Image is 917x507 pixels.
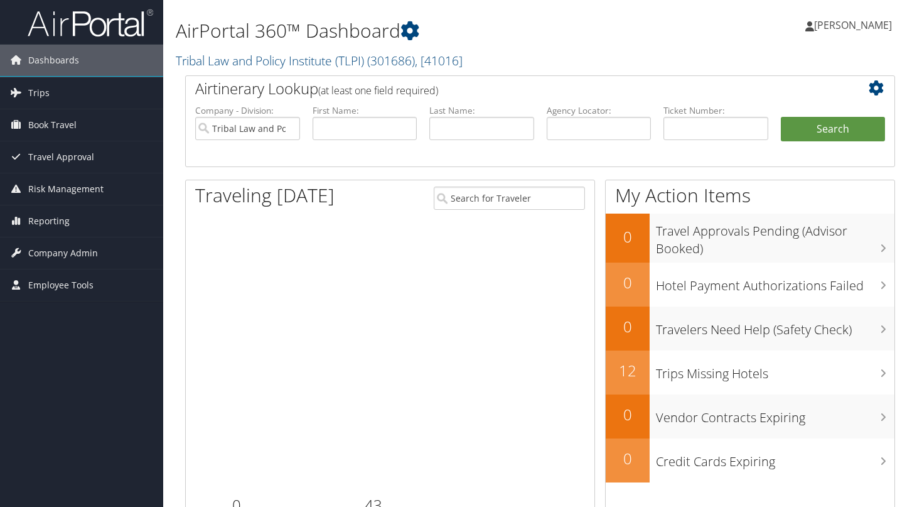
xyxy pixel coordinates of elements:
[606,214,895,262] a: 0Travel Approvals Pending (Advisor Booked)
[606,226,650,248] h2: 0
[176,52,463,69] a: Tribal Law and Policy Institute (TLPI)
[28,173,104,205] span: Risk Management
[28,205,70,237] span: Reporting
[814,18,892,32] span: [PERSON_NAME]
[781,117,886,142] button: Search
[663,104,768,117] label: Ticket Number:
[606,307,895,351] a: 0Travelers Need Help (Safety Check)
[606,360,650,381] h2: 12
[606,404,650,425] h2: 0
[656,271,895,295] h3: Hotel Payment Authorizations Failed
[28,8,153,38] img: airportal-logo.png
[606,182,895,209] h1: My Action Items
[606,263,895,307] a: 0Hotel Payment Authorizations Failed
[313,104,417,117] label: First Name:
[28,270,94,301] span: Employee Tools
[805,6,904,44] a: [PERSON_NAME]
[176,18,662,44] h1: AirPortal 360™ Dashboard
[606,395,895,439] a: 0Vendor Contracts Expiring
[28,77,50,109] span: Trips
[28,109,77,141] span: Book Travel
[606,351,895,395] a: 12Trips Missing Hotels
[195,182,335,209] h1: Traveling [DATE]
[195,104,300,117] label: Company - Division:
[606,439,895,482] a: 0Credit Cards Expiring
[606,448,650,469] h2: 0
[28,45,79,76] span: Dashboards
[195,78,826,99] h2: Airtinerary Lookup
[367,52,415,69] span: ( 301686 )
[434,187,585,210] input: Search for Traveler
[656,216,895,258] h3: Travel Approvals Pending (Advisor Booked)
[28,237,98,269] span: Company Admin
[415,52,463,69] span: , [ 41016 ]
[656,447,895,471] h3: Credit Cards Expiring
[28,141,94,173] span: Travel Approval
[606,316,650,337] h2: 0
[429,104,534,117] label: Last Name:
[606,272,650,293] h2: 0
[318,84,438,97] span: (at least one field required)
[656,403,895,427] h3: Vendor Contracts Expiring
[547,104,652,117] label: Agency Locator:
[656,315,895,339] h3: Travelers Need Help (Safety Check)
[656,359,895,383] h3: Trips Missing Hotels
